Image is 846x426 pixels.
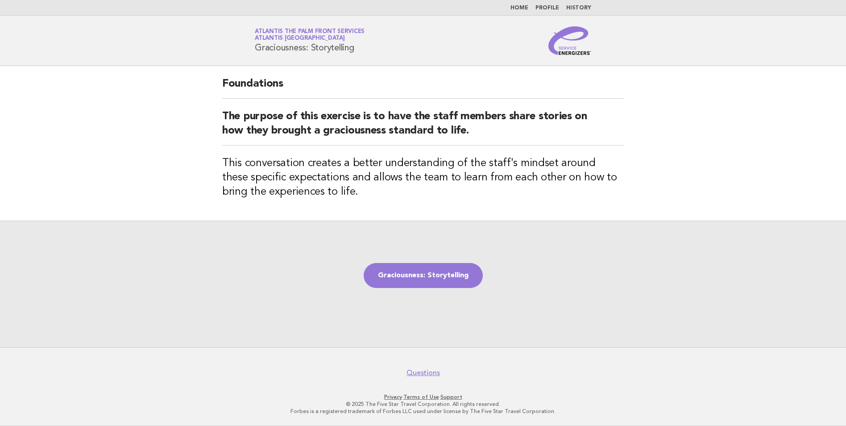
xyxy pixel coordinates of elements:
[222,77,624,99] h2: Foundations
[403,394,439,400] a: Terms of Use
[150,393,696,401] p: · ·
[510,5,528,11] a: Home
[364,263,483,288] a: Graciousness: Storytelling
[255,36,345,42] span: Atlantis [GEOGRAPHIC_DATA]
[255,29,365,41] a: Atlantis The Palm Front ServicesAtlantis [GEOGRAPHIC_DATA]
[440,394,462,400] a: Support
[255,29,365,52] h1: Graciousness: Storytelling
[566,5,591,11] a: History
[406,368,440,377] a: Questions
[150,401,696,408] p: © 2025 The Five Star Travel Corporation. All rights reserved.
[535,5,559,11] a: Profile
[548,26,591,55] img: Service Energizers
[150,408,696,415] p: Forbes is a registered trademark of Forbes LLC used under license by The Five Star Travel Corpora...
[384,394,402,400] a: Privacy
[222,156,624,199] h3: This conversation creates a better understanding of the staff's mindset around these specific exp...
[222,109,624,146] h2: The purpose of this exercise is to have the staff members share stories on how they brought a gra...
